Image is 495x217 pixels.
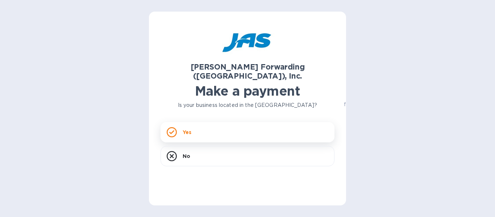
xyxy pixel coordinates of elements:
[161,101,334,109] p: Is your business located in the [GEOGRAPHIC_DATA]?
[191,62,305,80] b: [PERSON_NAME] Forwarding ([GEOGRAPHIC_DATA]), Inc.
[161,83,334,99] h1: Make a payment
[183,153,190,160] p: No
[183,129,191,136] p: Yes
